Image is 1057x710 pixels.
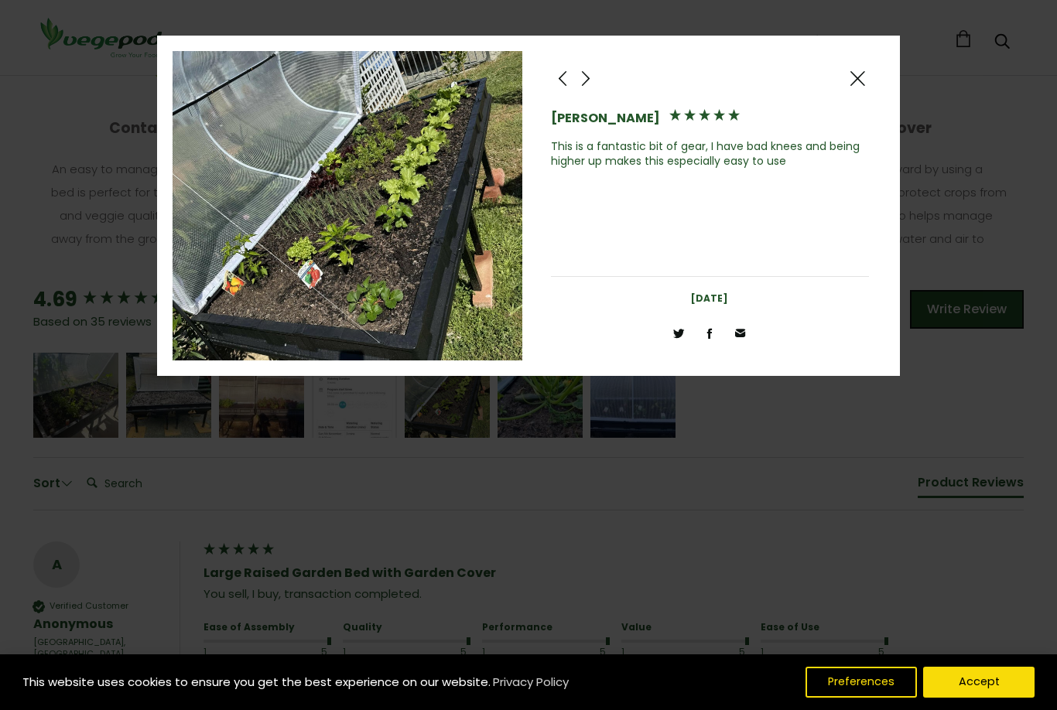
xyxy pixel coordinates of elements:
[173,51,522,360] img: Review Image - Large Raised Garden Bed with VegeCover 2m x 1m
[551,292,870,306] div: [DATE]
[551,110,660,127] div: [PERSON_NAME]
[846,67,869,90] div: Close
[668,108,741,127] div: 5 star rating
[574,67,597,90] div: Next Review
[491,668,571,696] a: Privacy Policy (opens in a new tab)
[698,321,721,344] div: Share Review on Facebook
[667,321,690,344] div: Share Review on Twitter
[551,67,574,90] div: Previous Review
[22,674,491,690] span: This website uses cookies to ensure you get the best experience on our website.
[806,667,917,698] button: Preferences
[551,139,870,169] div: This is a fantastic bit of gear, I have bad knees and being higher up makes this especially easy ...
[923,667,1035,698] button: Accept
[729,321,752,344] a: Share Review via Email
